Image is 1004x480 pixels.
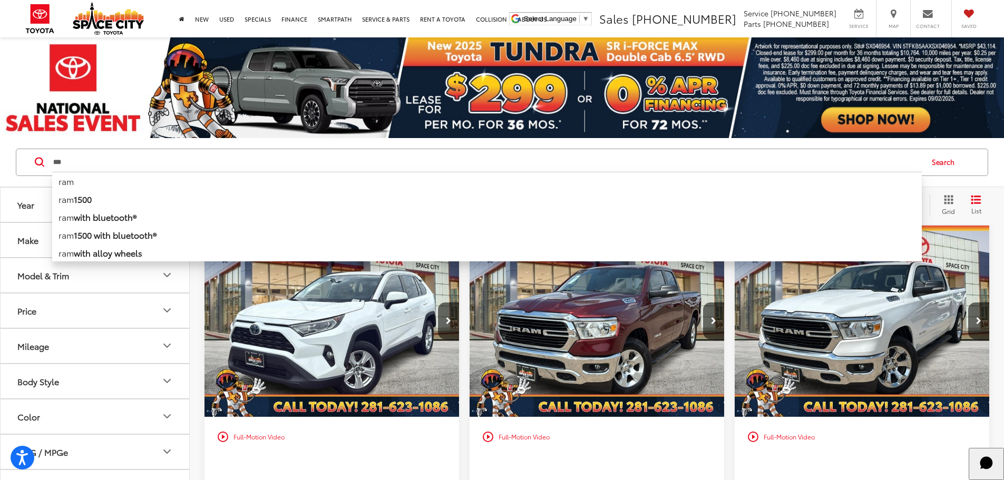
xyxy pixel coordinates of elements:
[744,18,761,29] span: Parts
[971,206,981,215] span: List
[204,226,460,417] a: 2020 Toyota RAV4 HYBRID XLE AWD SUV2020 Toyota RAV4 HYBRID XLE AWD SUV2020 Toyota RAV4 HYBRID XLE...
[916,23,940,30] span: Contact
[161,375,173,387] div: Body Style
[524,15,589,23] a: Select Language​
[17,412,40,422] div: Color
[1,364,190,398] button: Body StyleBody Style
[599,10,629,27] span: Sales
[161,445,173,458] div: MPG / MPGe
[734,226,990,417] a: 2020 RAM 1500 Lone Star Crew Cab 4x2 57&quot; Box2020 RAM 1500 Lone Star Crew Cab 4x2 57&quot; Bo...
[469,226,725,418] img: 2021 RAM 1500 Lone Star Quad Cab 4x2 64&quot; Box
[524,15,577,23] span: Select Language
[74,211,137,223] b: with bluetooth®
[1,188,190,222] button: YearYear
[1,223,190,257] button: MakeMake
[438,302,459,339] button: Next image
[632,10,736,27] span: [PHONE_NUMBER]
[161,304,173,317] div: Price
[734,226,990,418] img: 2020 RAM 1500 Lone Star Crew Cab 4x2 57&quot; Box
[469,226,725,417] a: 2021 RAM 1500 Lone Star Quad Cab 4x2 64&quot; Box2021 RAM 1500 Lone Star Quad Cab 4x2 64&quot; Bo...
[52,150,922,175] input: Search by Make, Model, or Keyword
[744,8,768,18] span: Service
[882,23,905,30] span: Map
[74,193,92,205] b: 1500
[922,149,970,175] button: Search
[579,15,580,23] span: ​
[17,235,38,245] div: Make
[930,194,963,215] button: Grid View
[469,226,725,417] div: 2021 RAM 1500 Big Horn/Lone Star 0
[74,229,157,241] b: 1500 with bluetooth®
[703,302,724,339] button: Next image
[582,15,589,23] span: ▼
[17,306,36,316] div: Price
[52,172,922,190] li: ram
[204,226,460,417] div: 2020 Toyota RAV4 HYBRID XLE 0
[161,410,173,423] div: Color
[52,244,922,262] li: ram
[763,18,829,29] span: [PHONE_NUMBER]
[957,23,980,30] span: Saved
[973,449,1000,477] svg: Start Chat
[52,208,922,226] li: ram
[942,207,955,215] span: Grid
[1,293,190,328] button: PricePrice
[204,226,460,418] img: 2020 Toyota RAV4 HYBRID XLE AWD SUV
[968,302,989,339] button: Next image
[161,269,173,281] div: Model & Trim
[847,23,871,30] span: Service
[1,258,190,292] button: Model & TrimModel & Trim
[17,376,59,386] div: Body Style
[17,341,49,351] div: Mileage
[52,190,922,208] li: ram
[963,194,989,215] button: List View
[17,447,68,457] div: MPG / MPGe
[74,247,142,259] b: with alloy wheels
[1,399,190,434] button: ColorColor
[17,200,34,210] div: Year
[52,226,922,244] li: ram
[1,435,190,469] button: MPG / MPGeMPG / MPGe
[161,339,173,352] div: Mileage
[17,270,69,280] div: Model & Trim
[771,8,836,18] span: [PHONE_NUMBER]
[73,2,144,35] img: Space City Toyota
[1,329,190,363] button: MileageMileage
[734,226,990,417] div: 2020 RAM 1500 Big Horn/Lone Star 0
